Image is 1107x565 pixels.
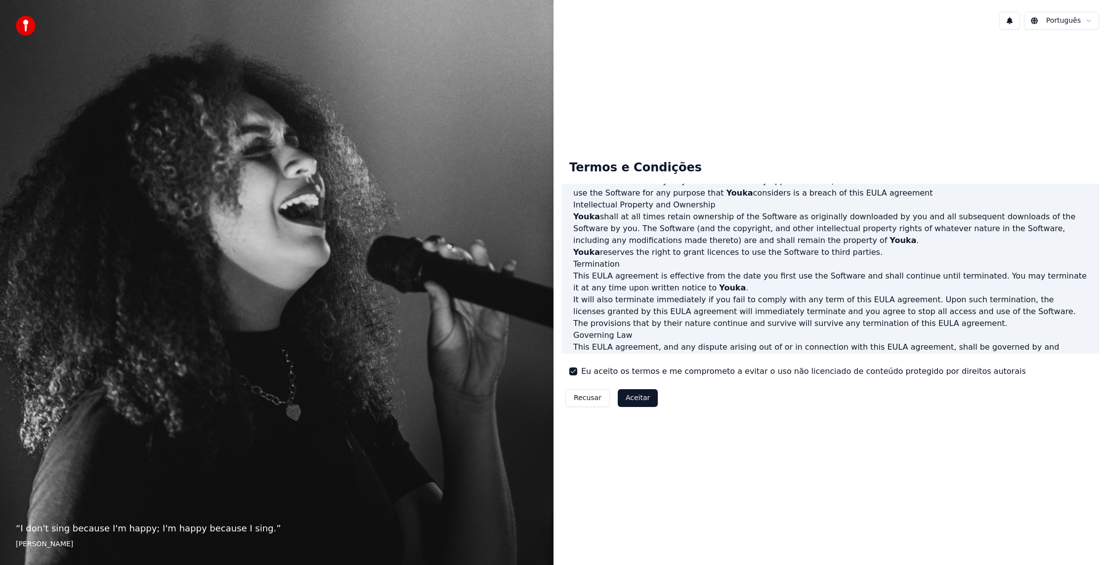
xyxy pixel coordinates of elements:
[561,152,710,184] div: Termos e Condições
[618,389,658,407] button: Aceitar
[719,283,746,292] span: Youka
[16,16,36,36] img: youka
[573,187,1087,199] li: use the Software for any purpose that considers is a breach of this EULA agreement
[581,365,1026,377] label: Eu aceito os termos e me comprometo a evitar o uso não licenciado de conteúdo protegido por direi...
[573,199,1087,211] h3: Intellectual Property and Ownership
[726,188,753,198] span: Youka
[565,389,610,407] button: Recusar
[573,247,600,257] span: Youka
[573,212,600,221] span: Youka
[890,236,916,245] span: Youka
[16,539,538,549] footer: [PERSON_NAME]
[16,522,538,535] p: “ I don't sing because I'm happy; I'm happy because I sing. ”
[573,270,1087,294] p: This EULA agreement is effective from the date you first use the Software and shall continue unti...
[573,294,1087,329] p: It will also terminate immediately if you fail to comply with any term of this EULA agreement. Up...
[573,211,1087,246] p: shall at all times retain ownership of the Software as originally downloaded by you and all subse...
[573,329,1087,341] h3: Governing Law
[573,258,1087,270] h3: Termination
[573,246,1087,258] p: reserves the right to grant licences to use the Software to third parties.
[573,341,1087,365] p: This EULA agreement, and any dispute arising out of or in connection with this EULA agreement, sh...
